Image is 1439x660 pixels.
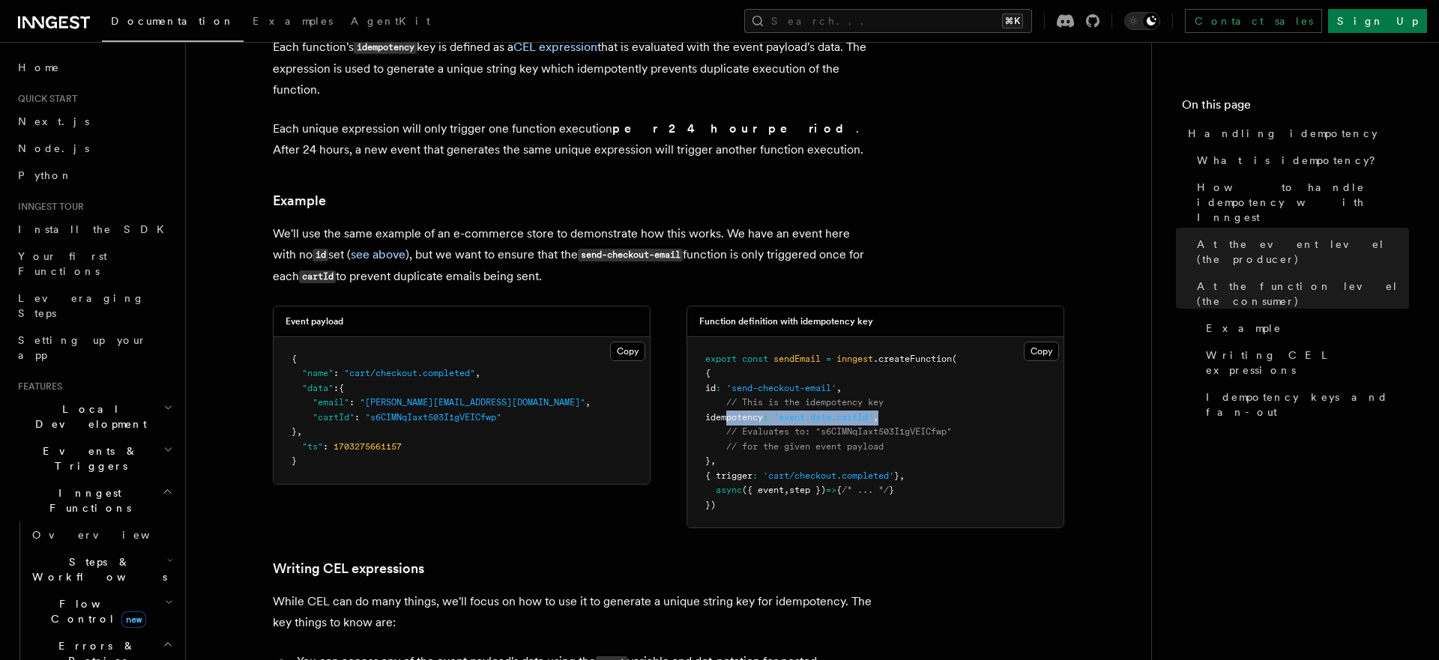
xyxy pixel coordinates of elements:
[355,412,360,423] span: :
[273,118,872,160] p: Each unique expression will only trigger one function execution . After 24 hours, a new event tha...
[26,596,165,626] span: Flow Control
[1200,315,1409,342] a: Example
[952,354,957,364] span: (
[292,354,297,364] span: {
[610,342,645,361] button: Copy
[12,243,176,285] a: Your first Functions
[705,368,711,378] span: {
[12,485,162,515] span: Inngest Functions
[12,285,176,327] a: Leveraging Steps
[763,470,894,481] span: 'cart/checkout.completed'
[18,169,73,181] span: Python
[699,315,873,327] h3: Function definition with idempotency key
[1206,321,1282,336] span: Example
[26,554,167,584] span: Steps & Workflows
[302,383,334,393] span: "data"
[302,441,323,452] span: "ts"
[705,470,752,481] span: { trigger
[273,223,872,288] p: We'll use the same example of an e-commerce store to demonstrate how this works. We have an event...
[873,354,952,364] span: .createFunction
[711,455,716,466] span: ,
[12,93,77,105] span: Quick start
[354,41,417,54] code: idempotency
[102,4,244,42] a: Documentation
[1182,96,1409,120] h4: On this page
[297,426,302,437] span: ,
[513,40,597,54] a: CEL expression
[18,60,60,75] span: Home
[12,381,62,393] span: Features
[475,368,480,378] span: ,
[889,485,894,495] span: }
[773,412,873,423] span: 'event.data.cartId'
[716,383,721,393] span: :
[18,223,173,235] span: Install the SDK
[26,548,176,590] button: Steps & Workflows
[705,354,737,364] span: export
[1200,384,1409,426] a: Idempotency keys and fan-out
[360,397,585,408] span: "[PERSON_NAME][EMAIL_ADDRESS][DOMAIN_NAME]"
[784,485,789,495] span: ,
[349,397,355,408] span: :
[12,135,176,162] a: Node.js
[26,521,176,548] a: Overview
[351,247,405,261] a: see above
[836,383,842,393] span: ,
[726,441,884,452] span: // for the given event payload
[716,485,742,495] span: async
[705,412,763,423] span: idempotency
[273,591,872,633] p: While CEL can do many things, we'll focus on how to use it to generate a unique string key for id...
[18,142,89,154] span: Node.js
[705,383,716,393] span: id
[742,485,784,495] span: ({ event
[18,250,107,277] span: Your first Functions
[1024,342,1059,361] button: Copy
[12,216,176,243] a: Install the SDK
[18,115,89,127] span: Next.js
[1188,126,1378,141] span: Handling idempotency
[299,270,336,283] code: cartId
[742,354,768,364] span: const
[836,354,873,364] span: inngest
[578,249,683,261] code: send-checkout-email
[1197,153,1386,168] span: What is idempotency?
[789,485,826,495] span: step })
[1191,231,1409,273] a: At the event level (the producer)
[313,397,349,408] span: "email"
[18,292,145,319] span: Leveraging Steps
[1328,9,1427,33] a: Sign Up
[302,368,334,378] span: "name"
[12,396,176,438] button: Local Development
[334,368,339,378] span: :
[12,402,163,432] span: Local Development
[18,334,147,361] span: Setting up your app
[1197,237,1409,267] span: At the event level (the producer)
[894,470,899,481] span: }
[705,455,711,466] span: }
[339,383,344,393] span: {
[1206,390,1409,420] span: Idempotency keys and fan-out
[1185,9,1322,33] a: Contact sales
[12,327,176,369] a: Setting up your app
[365,412,501,423] span: "s6CIMNqIaxt503I1gVEICfwp"
[244,4,342,40] a: Examples
[1191,273,1409,315] a: At the function level (the consumer)
[705,500,716,510] span: })
[334,441,402,452] span: 1703275661157
[773,354,821,364] span: sendEmail
[899,470,905,481] span: ,
[313,249,328,261] code: id
[26,590,176,632] button: Flow Controlnew
[342,4,439,40] a: AgentKit
[826,485,836,495] span: =>
[826,354,831,364] span: =
[1206,348,1409,378] span: Writing CEL expressions
[12,479,176,521] button: Inngest Functions
[1124,12,1160,30] button: Toggle dark mode
[873,412,878,423] span: ,
[12,201,84,213] span: Inngest tour
[286,315,343,327] h3: Event payload
[12,443,163,473] span: Events & Triggers
[111,15,235,27] span: Documentation
[253,15,333,27] span: Examples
